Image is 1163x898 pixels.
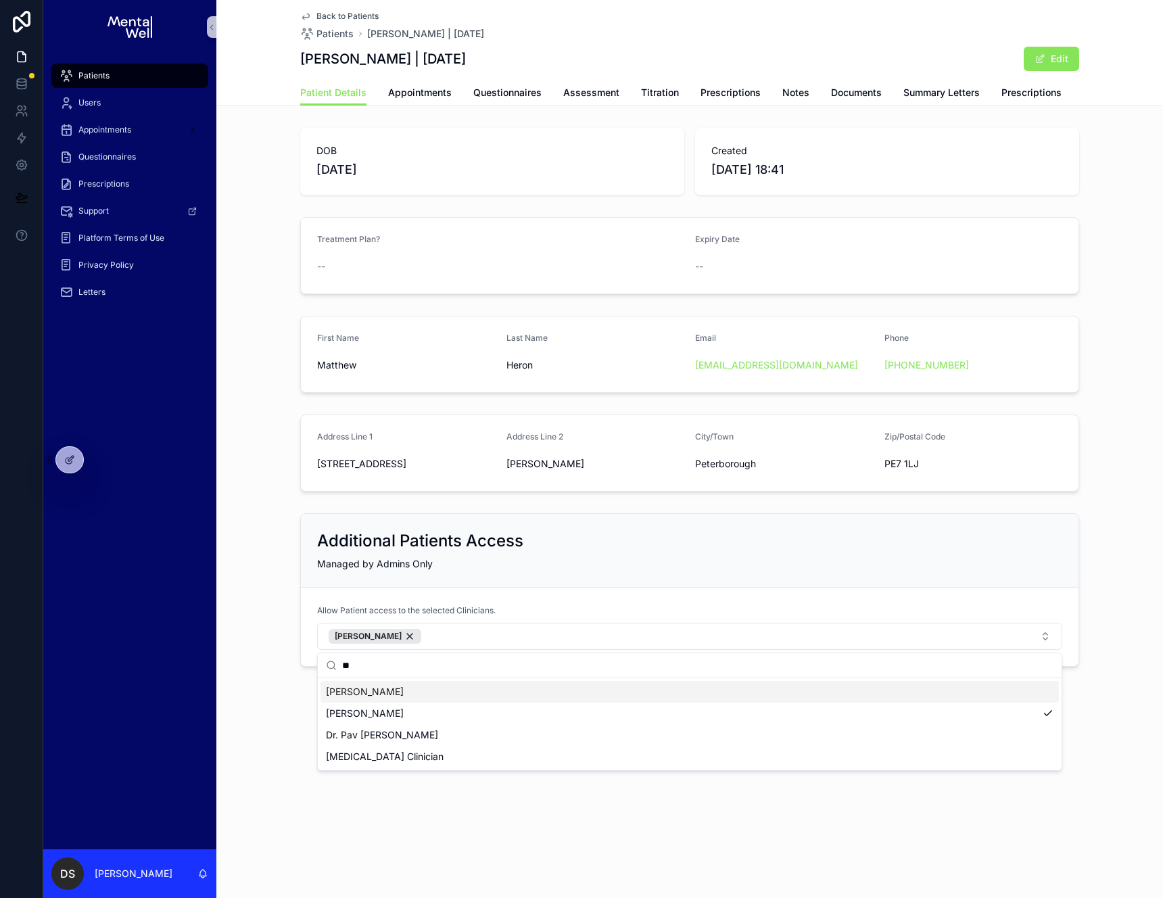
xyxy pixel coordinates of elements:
[326,728,438,742] span: Dr. Pav [PERSON_NAME]
[51,280,208,304] a: Letters
[695,260,703,273] span: --
[563,86,619,99] span: Assessment
[51,118,208,142] a: Appointments
[317,605,496,616] span: Allow Patient access to the selected Clinicians.
[884,358,969,372] a: [PHONE_NUMBER]
[782,86,809,99] span: Notes
[317,623,1062,650] button: Select Button
[300,80,366,106] a: Patient Details
[388,80,452,108] a: Appointments
[316,160,668,179] span: [DATE]
[108,16,151,38] img: App logo
[300,86,366,99] span: Patient Details
[78,151,136,162] span: Questionnaires
[1024,47,1079,71] button: Edit
[78,179,129,189] span: Prescriptions
[329,629,421,644] button: Unselect 191
[506,358,685,372] span: Heron
[51,64,208,88] a: Patients
[506,457,685,471] span: [PERSON_NAME]
[317,530,523,552] h2: Additional Patients Access
[695,431,734,442] span: City/Town
[831,80,882,108] a: Documents
[78,70,110,81] span: Patients
[884,333,909,343] span: Phone
[641,86,679,99] span: Titration
[43,54,216,322] div: scrollable content
[51,226,208,250] a: Platform Terms of Use
[51,199,208,223] a: Support
[78,124,131,135] span: Appointments
[317,358,496,372] span: Matthew
[78,233,164,243] span: Platform Terms of Use
[60,866,75,882] span: DS
[473,80,542,108] a: Questionnaires
[506,333,548,343] span: Last Name
[701,80,761,108] a: Prescriptions
[300,49,466,68] h1: [PERSON_NAME] | [DATE]
[316,11,379,22] span: Back to Patients
[473,86,542,99] span: Questionnaires
[316,144,668,158] span: DOB
[367,27,484,41] a: [PERSON_NAME] | [DATE]
[884,431,945,442] span: Zip/Postal Code
[326,685,404,699] span: [PERSON_NAME]
[903,80,980,108] a: Summary Letters
[316,27,354,41] span: Patients
[506,431,563,442] span: Address Line 2
[51,91,208,115] a: Users
[318,678,1062,770] div: Suggestions
[326,750,444,763] span: [MEDICAL_DATA] Clinician
[78,97,101,108] span: Users
[831,86,882,99] span: Documents
[335,631,402,642] span: [PERSON_NAME]
[641,80,679,108] a: Titration
[51,253,208,277] a: Privacy Policy
[78,260,134,270] span: Privacy Policy
[317,333,359,343] span: First Name
[695,234,740,244] span: Expiry Date
[695,457,874,471] span: Peterborough
[78,206,109,216] span: Support
[317,234,380,244] span: Treatment Plan?
[711,144,1063,158] span: Created
[701,86,761,99] span: Prescriptions
[317,260,325,273] span: --
[695,333,716,343] span: Email
[95,867,172,880] p: [PERSON_NAME]
[1001,86,1062,99] span: Prescriptions
[695,358,858,372] a: [EMAIL_ADDRESS][DOMAIN_NAME]
[51,172,208,196] a: Prescriptions
[78,287,105,298] span: Letters
[884,457,1063,471] span: PE7 1LJ
[1001,80,1062,108] a: Prescriptions
[317,457,496,471] span: [STREET_ADDRESS]
[563,80,619,108] a: Assessment
[317,431,373,442] span: Address Line 1
[51,145,208,169] a: Questionnaires
[388,86,452,99] span: Appointments
[300,11,379,22] a: Back to Patients
[711,160,1063,179] span: [DATE] 18:41
[300,27,354,41] a: Patients
[317,558,433,569] span: Managed by Admins Only
[326,707,404,720] span: [PERSON_NAME]
[903,86,980,99] span: Summary Letters
[782,80,809,108] a: Notes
